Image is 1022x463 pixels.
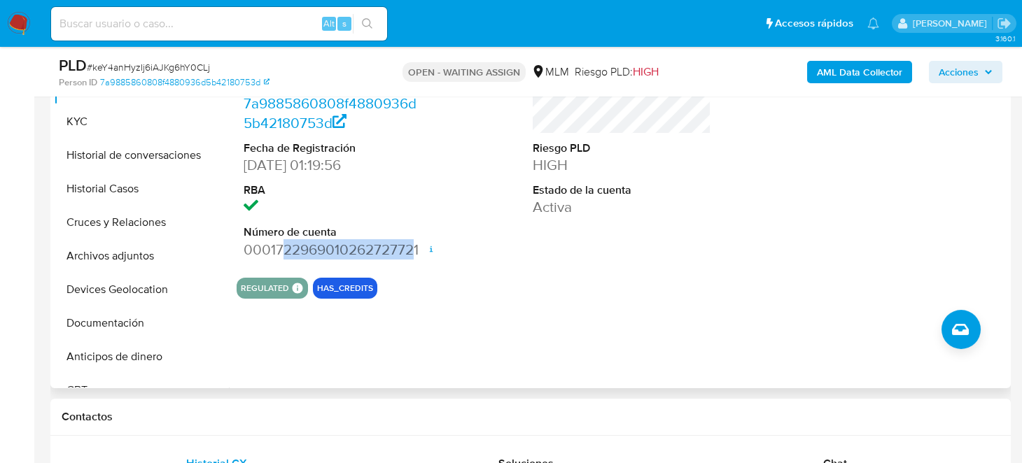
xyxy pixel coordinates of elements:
button: Acciones [929,61,1002,83]
dd: Activa [533,197,711,217]
p: OPEN - WAITING ASSIGN [402,62,526,82]
button: Cruces y Relaciones [54,206,229,239]
button: Anticipos de dinero [54,340,229,373]
dd: [DATE] 01:19:56 [244,155,422,175]
dt: Fecha de Registración [244,141,422,156]
b: Person ID [59,76,97,89]
span: HIGH [633,64,659,80]
h1: Contactos [62,410,1000,424]
p: brenda.morenoreyes@mercadolibre.com.mx [913,17,992,30]
button: search-icon [353,14,381,34]
a: 7a9885860808f4880936d5b42180753d [244,93,416,133]
button: AML Data Collector [807,61,912,83]
a: Notificaciones [867,17,879,29]
dt: Número de cuenta [244,225,422,240]
button: Documentación [54,306,229,340]
button: CBT [54,373,229,407]
a: Salir [997,16,1011,31]
button: KYC [54,105,229,138]
b: PLD [59,54,87,76]
span: 3.160.1 [995,33,1015,44]
dt: RBA [244,183,422,198]
span: Riesgo PLD: [575,64,659,80]
dd: 0001722969010262727721 [244,240,422,259]
button: Historial Casos [54,172,229,206]
button: Devices Geolocation [54,273,229,306]
input: Buscar usuario o caso... [51,15,387,33]
span: Acciones [939,61,979,83]
div: MLM [531,64,569,80]
dt: Estado de la cuenta [533,183,711,198]
span: Accesos rápidos [775,16,853,31]
b: AML Data Collector [817,61,902,83]
dd: HIGH [533,155,711,175]
dt: Riesgo PLD [533,141,711,156]
a: 7a9885860808f4880936d5b42180753d [100,76,269,89]
button: Historial de conversaciones [54,138,229,172]
span: Alt [323,17,335,30]
button: Archivos adjuntos [54,239,229,273]
span: # keY4anHyzIj6iAJKg6hY0CLj [87,60,210,74]
span: s [342,17,346,30]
